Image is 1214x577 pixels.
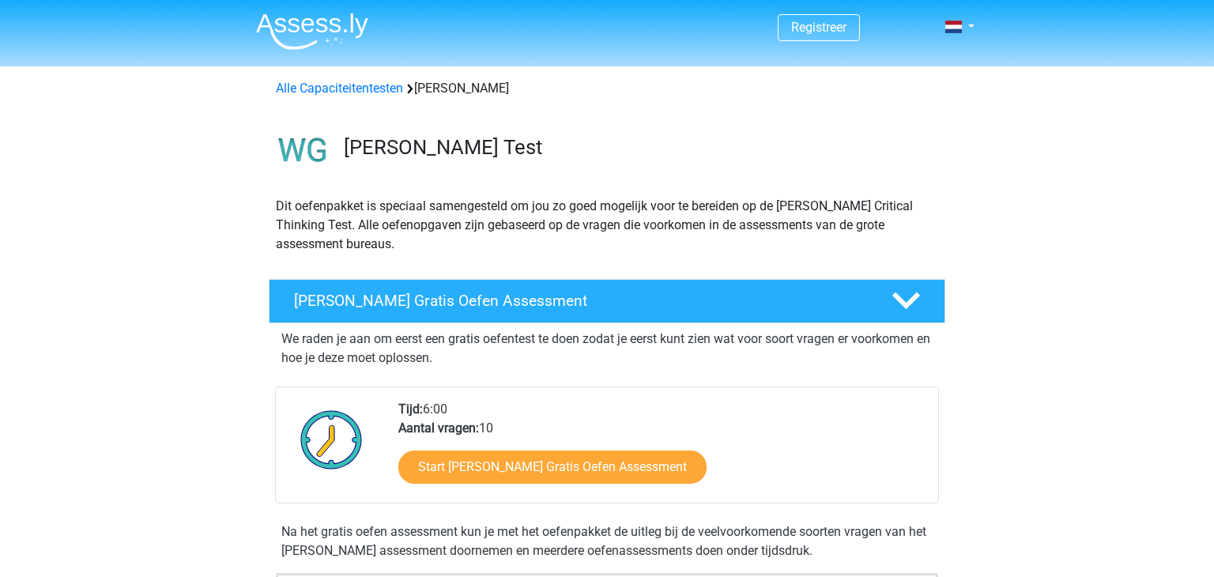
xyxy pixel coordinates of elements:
[270,79,944,98] div: [PERSON_NAME]
[256,13,368,50] img: Assessly
[398,420,479,436] b: Aantal vragen:
[281,330,933,368] p: We raden je aan om eerst een gratis oefentest te doen zodat je eerst kunt zien wat voor soort vra...
[292,400,371,479] img: Klok
[270,117,337,184] img: watson glaser
[276,81,403,96] a: Alle Capaciteitentesten
[294,292,866,310] h4: [PERSON_NAME] Gratis Oefen Assessment
[791,20,846,35] a: Registreer
[344,135,933,160] h3: [PERSON_NAME] Test
[276,197,938,254] p: Dit oefenpakket is speciaal samengesteld om jou zo goed mogelijk voor te bereiden op de [PERSON_N...
[262,279,952,323] a: [PERSON_NAME] Gratis Oefen Assessment
[398,451,707,484] a: Start [PERSON_NAME] Gratis Oefen Assessment
[275,522,939,560] div: Na het gratis oefen assessment kun je met het oefenpakket de uitleg bij de veelvoorkomende soorte...
[386,400,937,503] div: 6:00 10
[398,402,423,417] b: Tijd:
